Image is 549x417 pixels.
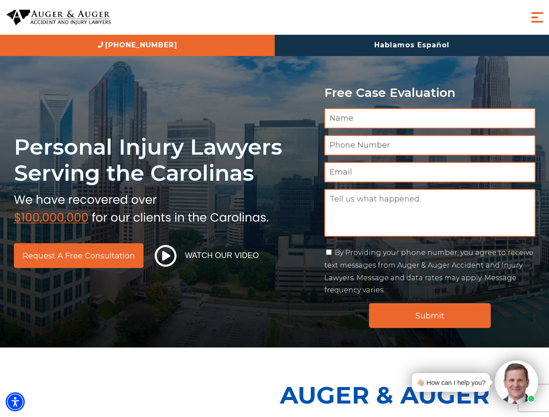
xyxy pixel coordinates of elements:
[529,9,546,26] button: Menu
[416,377,486,388] div: 👋🏼 How can I help you?
[14,191,269,224] img: sub text
[369,303,491,328] input: Submit
[495,361,538,404] img: Intaker widget Avatar
[14,134,314,186] h1: Personal Injury Lawyers Serving the Carolinas
[6,392,25,411] div: Accessibility Menu
[324,248,533,294] label: By Providing your phone number, you agree to receive text messages from Auger & Auger Accident an...
[324,108,536,129] input: Name
[324,135,536,156] input: Phone Number
[7,10,111,26] img: Auger & Auger Accident and Injury Lawyers Logo
[280,374,544,417] p: Auger & Auger
[324,162,536,182] input: Email
[23,252,135,260] span: Request a Free Consultation
[14,243,143,268] a: Request a Free Consultation
[152,245,262,267] button: Watch Our Video
[324,86,536,99] p: Free Case Evaluation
